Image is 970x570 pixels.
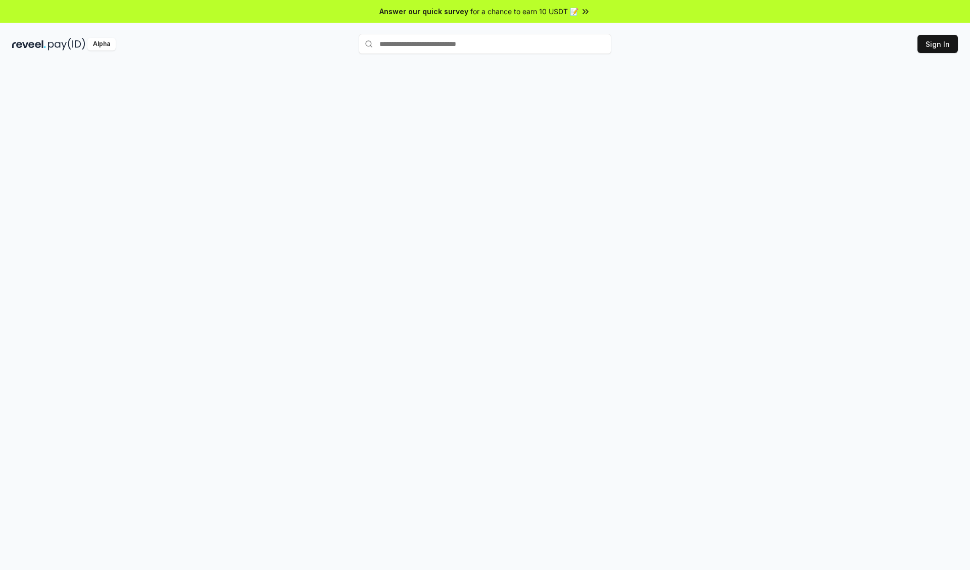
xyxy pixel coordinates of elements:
button: Sign In [917,35,958,53]
span: for a chance to earn 10 USDT 📝 [470,6,578,17]
span: Answer our quick survey [379,6,468,17]
img: reveel_dark [12,38,46,50]
img: pay_id [48,38,85,50]
div: Alpha [87,38,116,50]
